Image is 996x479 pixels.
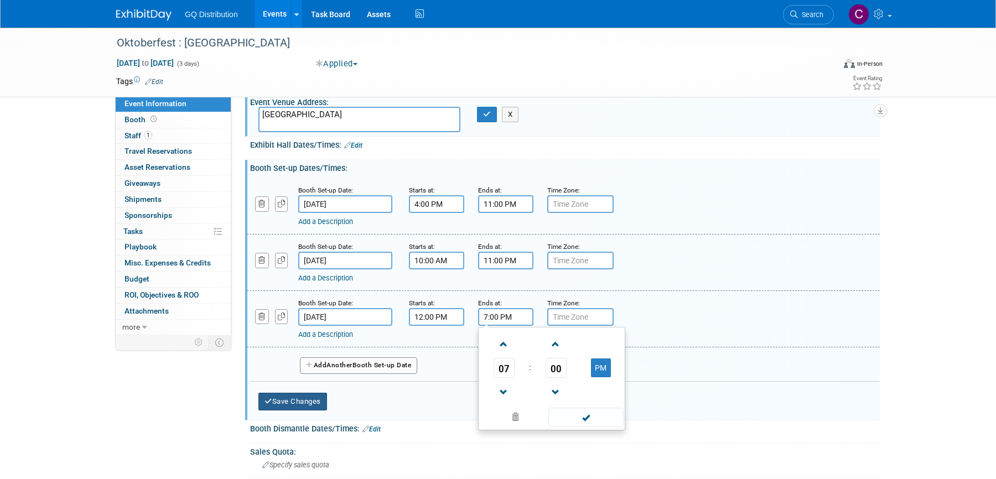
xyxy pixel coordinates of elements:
button: AddAnotherBooth Set-up Date [300,357,417,374]
a: Shipments [116,192,231,207]
small: Starts at: [409,299,435,307]
span: Sponsorships [124,211,172,220]
span: Budget [124,274,149,283]
input: Start Time [409,252,464,269]
small: Booth Set-up Date: [298,186,353,194]
input: Time Zone [547,308,614,326]
span: Giveaways [124,179,160,188]
div: Oktoberfest : [GEOGRAPHIC_DATA] [113,33,817,53]
a: Edit [145,78,163,86]
td: Toggle Event Tabs [209,335,231,350]
input: End Time [478,195,533,213]
a: Decrement Hour [494,378,515,406]
a: Giveaways [116,176,231,191]
td: Tags [116,76,163,87]
div: Booth Set-up Dates/Times: [250,160,880,174]
a: Event Information [116,96,231,112]
a: Add a Description [298,274,353,282]
a: Decrement Minute [546,378,567,406]
small: Ends at: [478,186,502,194]
div: Sales Quota: [250,444,880,457]
a: Misc. Expenses & Credits [116,256,231,271]
a: Clear selection [481,410,549,425]
div: Booth Dismantle Dates/Times: [250,420,880,435]
small: Starts at: [409,186,435,194]
a: Booth [116,112,231,128]
a: Edit [362,425,381,433]
span: Asset Reservations [124,163,190,171]
input: Time Zone [547,252,614,269]
a: Edit [344,142,362,149]
img: ExhibitDay [116,9,172,20]
td: : [527,358,533,378]
span: to [140,59,151,67]
span: [DATE] [DATE] [116,58,174,68]
small: Time Zone: [547,243,580,251]
a: Sponsorships [116,208,231,223]
a: Budget [116,272,231,287]
span: Shipments [124,195,162,204]
input: End Time [478,252,533,269]
a: Attachments [116,304,231,319]
span: Specify sales quota [262,461,329,469]
span: 1 [144,131,152,139]
span: Misc. Expenses & Credits [124,258,211,267]
a: Staff1 [116,128,231,144]
input: End Time [478,308,533,326]
input: Date [298,308,392,326]
button: X [502,107,519,122]
input: Date [298,195,392,213]
span: Booth not reserved yet [148,115,159,123]
a: more [116,320,231,335]
span: Staff [124,131,152,140]
span: (3 days) [176,60,199,67]
button: Applied [312,58,362,70]
img: Carla Quiambao [848,4,869,25]
span: Attachments [124,306,169,315]
small: Ends at: [478,243,502,251]
small: Booth Set-up Date: [298,243,353,251]
a: Increment Minute [546,330,567,358]
a: Increment Hour [494,330,515,358]
span: Pick Hour [494,358,515,378]
button: PM [591,358,611,377]
span: Search [798,11,823,19]
span: Travel Reservations [124,147,192,155]
small: Starts at: [409,243,435,251]
small: Time Zone: [547,299,580,307]
span: Booth [124,115,159,124]
div: Event Rating [852,76,882,81]
span: ROI, Objectives & ROO [124,290,199,299]
span: Pick Minute [546,358,567,378]
div: Event Format [769,58,883,74]
a: Asset Reservations [116,160,231,175]
input: Time Zone [547,195,614,213]
a: ROI, Objectives & ROO [116,288,231,303]
a: Done [548,410,624,426]
span: Tasks [123,227,143,236]
span: more [122,322,140,331]
small: Time Zone: [547,186,580,194]
span: Event Information [124,99,186,108]
a: Travel Reservations [116,144,231,159]
div: In-Person [857,60,883,68]
img: Format-Inperson.png [844,59,855,68]
input: Start Time [409,308,464,326]
a: Playbook [116,239,231,255]
span: GQ Distribution [185,10,238,19]
input: Date [298,252,392,269]
span: Playbook [124,242,157,251]
td: Personalize Event Tab Strip [189,335,209,350]
div: Event Venue Address: [250,94,880,108]
a: Add a Description [298,217,353,226]
small: Ends at: [478,299,502,307]
small: Booth Set-up Date: [298,299,353,307]
a: Search [783,5,834,24]
a: Add a Description [298,330,353,339]
button: Save Changes [258,393,327,410]
div: Exhibit Hall Dates/Times: [250,137,880,151]
a: Tasks [116,224,231,239]
span: Another [326,361,352,369]
input: Start Time [409,195,464,213]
